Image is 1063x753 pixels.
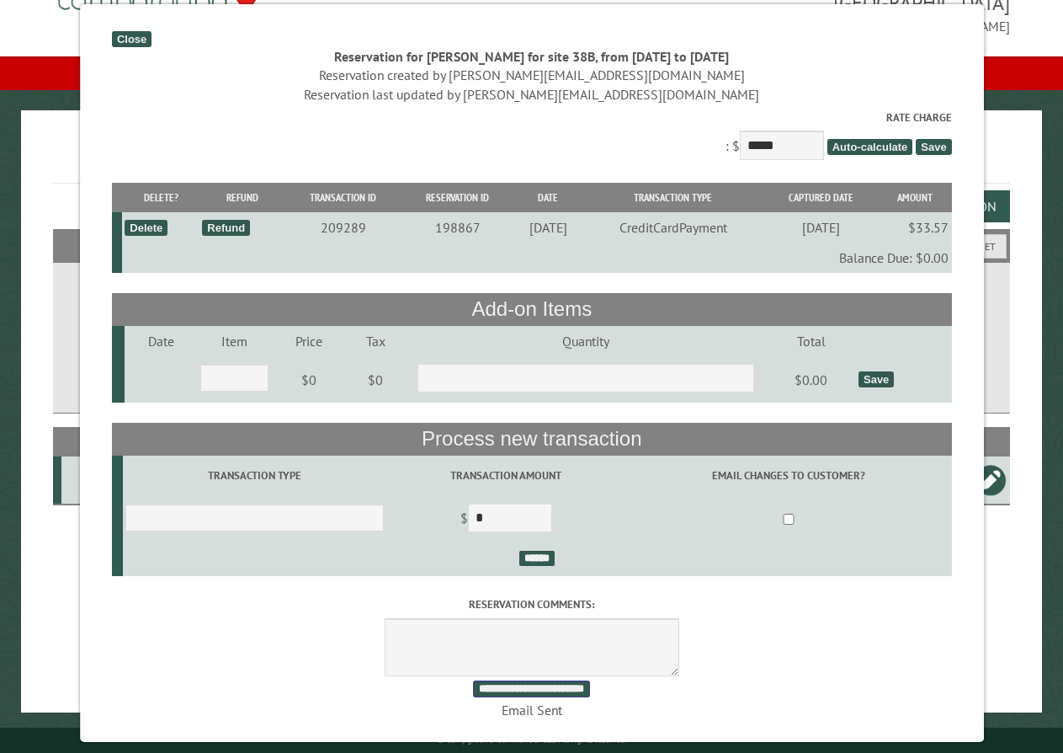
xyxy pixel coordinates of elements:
td: Date [124,326,197,356]
th: Delete? [122,183,199,212]
td: Total [767,326,856,356]
td: $0.00 [767,356,856,403]
th: Refund [199,183,284,212]
small: © Campground Commander LLC. All rights reserved. [437,734,627,745]
div: Reservation last updated by [PERSON_NAME][EMAIL_ADDRESS][DOMAIN_NAME] [112,85,952,104]
div: Delete [125,220,167,236]
label: Rate Charge [112,109,952,125]
th: Transaction Type [582,183,763,212]
span: Auto-calculate [826,139,912,155]
label: Reservation comments: [112,596,952,612]
th: Transaction ID [284,183,401,212]
h1: Reservations [53,137,1010,184]
th: Add-on Items [112,293,952,325]
td: Quantity [404,326,766,356]
td: $0 [347,356,405,403]
th: Site [61,427,136,457]
label: Transaction Type [125,467,384,483]
div: 38B [68,472,133,489]
td: Price [271,326,347,356]
div: Save [858,371,894,387]
td: Balance Due: $0.00 [122,243,952,273]
td: Tax [347,326,405,356]
th: Captured Date [763,183,878,212]
td: Item [198,326,271,356]
th: Date [513,183,582,212]
label: Transaction Amount [389,467,623,483]
td: 209289 [284,212,401,243]
th: Amount [878,183,951,212]
td: $0 [271,356,347,403]
td: 198867 [401,212,513,243]
div: Reservation created by [PERSON_NAME][EMAIL_ADDRESS][DOMAIN_NAME] [112,66,952,84]
div: Email Sent [112,681,952,719]
div: : $ [112,109,952,164]
td: $33.57 [878,212,951,243]
div: Reservation for [PERSON_NAME] for site 38B, from [DATE] to [DATE] [112,47,952,66]
div: Close [112,31,151,47]
div: Refund [202,220,250,236]
label: Email changes to customer? [628,467,949,483]
td: [DATE] [763,212,878,243]
td: $ [386,496,625,543]
th: Reservation ID [401,183,513,212]
td: [DATE] [513,212,582,243]
span: Save [916,139,951,155]
td: CreditCardPayment [582,212,763,243]
h2: Filters [53,229,1010,261]
th: Process new transaction [112,423,952,455]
